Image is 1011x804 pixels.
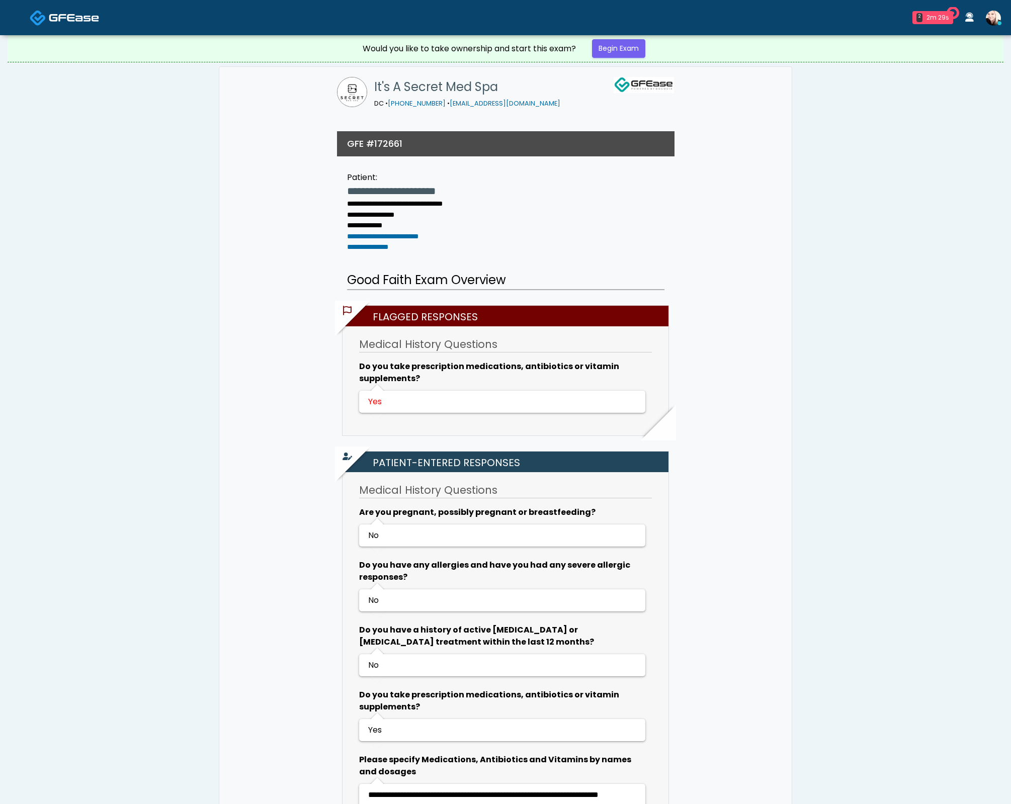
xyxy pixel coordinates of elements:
[30,1,99,34] a: Docovia
[30,10,46,26] img: Docovia
[986,11,1001,26] img: Cynthia Petersen
[447,99,450,108] span: •
[374,99,560,108] small: DC
[359,337,652,352] h3: Medical History Questions
[450,99,560,108] a: [EMAIL_ADDRESS][DOMAIN_NAME]
[348,306,668,326] h2: Flagged Responses
[368,659,379,671] span: No
[359,361,619,384] b: Do you take prescription medications, antibiotics or vitamin supplements?
[368,396,634,408] div: Yes
[347,271,664,290] h2: Good Faith Exam Overview
[348,452,668,472] h2: Patient-entered Responses
[347,137,402,150] h3: GFE #172661
[368,724,382,736] span: Yes
[592,39,645,58] a: Begin Exam
[916,13,922,22] div: 2
[388,99,446,108] a: [PHONE_NUMBER]
[926,13,949,22] div: 2m 29s
[906,7,959,28] a: 2 2m 29s
[49,13,99,23] img: Docovia
[359,559,630,583] b: Do you have any allergies and have you had any severe allergic responses?
[614,77,674,93] img: GFEase Logo
[368,594,379,606] span: No
[385,99,388,108] span: •
[359,754,631,777] b: Please specify Medications, Antibiotics and Vitamins by names and dosages
[359,624,594,648] b: Do you have a history of active [MEDICAL_DATA] or [MEDICAL_DATA] treatment within the last 12 mon...
[359,689,619,712] b: Do you take prescription medications, antibiotics or vitamin supplements?
[374,77,560,97] h1: It's A Secret Med Spa
[359,483,652,498] h3: Medical History Questions
[359,506,596,518] b: Are you pregnant, possibly pregnant or breastfeeding?
[337,77,367,107] img: It's A Secret Med Spa
[347,171,443,184] div: Patient:
[368,529,379,541] span: No
[363,43,576,55] div: Would you like to take ownership and start this exam?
